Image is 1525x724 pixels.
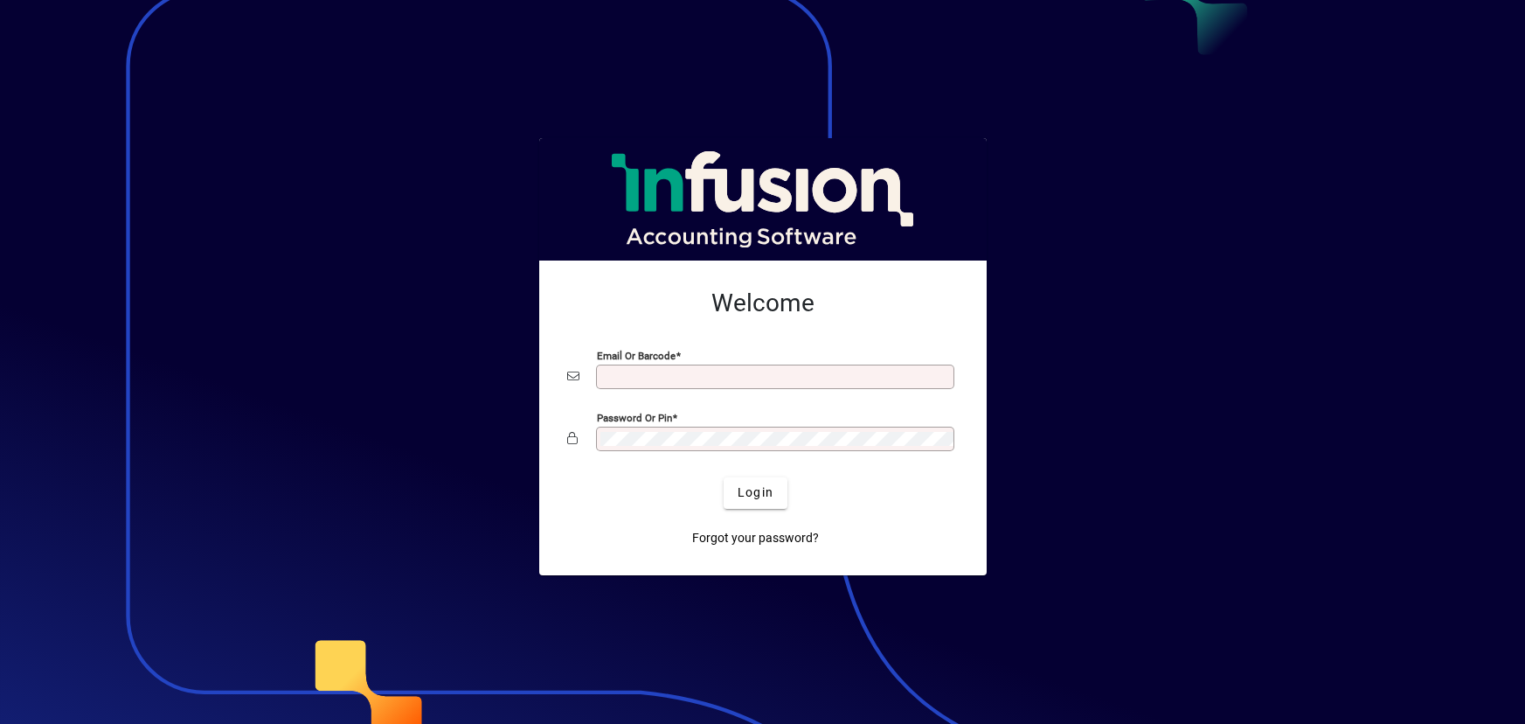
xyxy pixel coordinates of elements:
span: Login [738,484,773,502]
mat-label: Email or Barcode [597,349,676,361]
button: Login [724,477,787,509]
span: Forgot your password? [692,529,819,547]
a: Forgot your password? [685,523,826,554]
h2: Welcome [567,289,959,318]
mat-label: Password or Pin [597,411,672,423]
